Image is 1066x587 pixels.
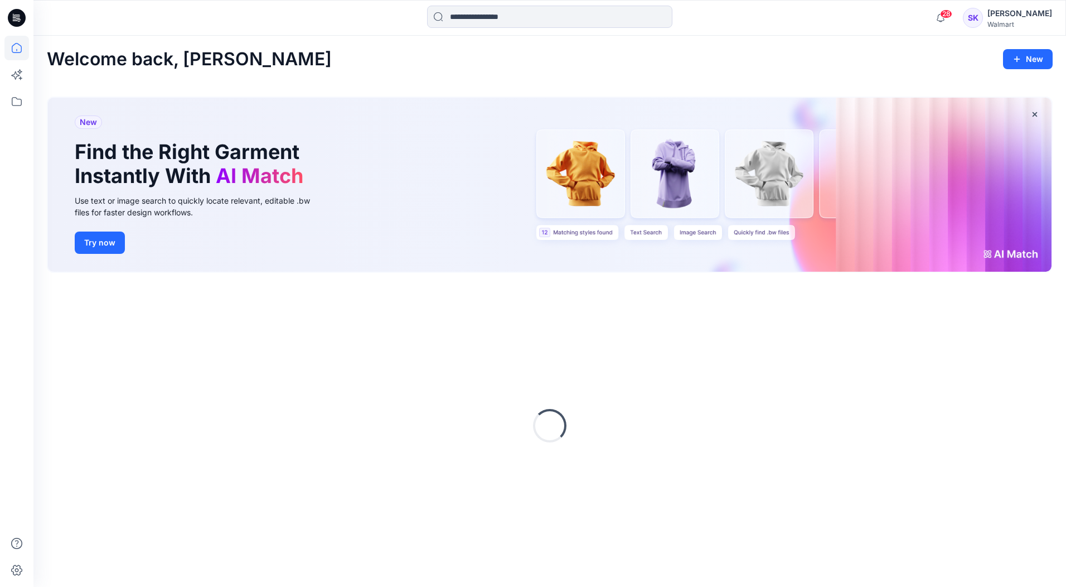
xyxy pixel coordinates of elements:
[75,232,125,254] button: Try now
[1003,49,1053,69] button: New
[216,163,303,188] span: AI Match
[75,140,309,188] h1: Find the Right Garment Instantly With
[80,116,97,129] span: New
[940,9,952,18] span: 28
[47,49,332,70] h2: Welcome back, [PERSON_NAME]
[963,8,983,28] div: SK
[987,7,1052,20] div: [PERSON_NAME]
[75,195,326,218] div: Use text or image search to quickly locate relevant, editable .bw files for faster design workflows.
[987,20,1052,28] div: Walmart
